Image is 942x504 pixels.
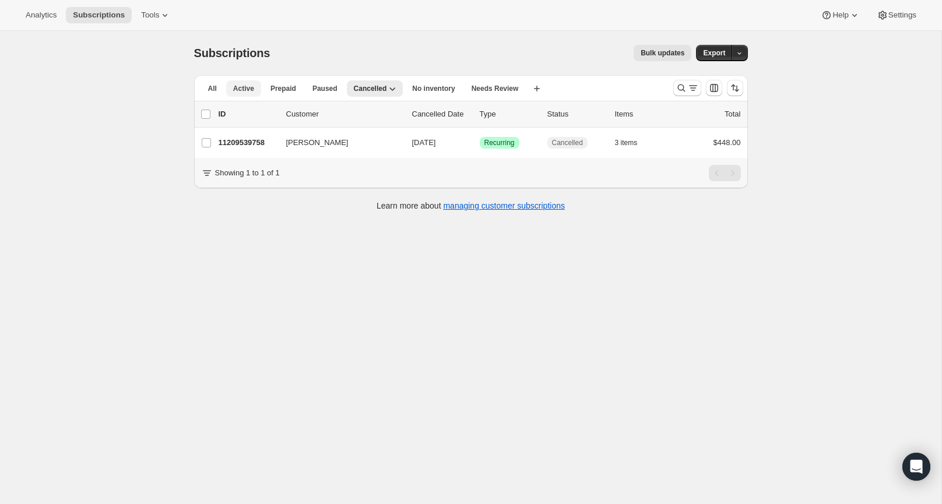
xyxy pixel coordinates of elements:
span: Prepaid [270,84,296,93]
span: Cancelled [354,84,387,93]
nav: Pagination [709,165,741,181]
button: Bulk updates [634,45,691,61]
span: $448.00 [713,138,741,147]
button: Help [814,7,867,23]
div: Items [615,108,673,120]
span: Tools [141,10,159,20]
button: [PERSON_NAME] [279,133,396,152]
span: Subscriptions [73,10,125,20]
span: Active [233,84,254,93]
span: Cancelled [552,138,583,147]
p: ID [219,108,277,120]
span: Settings [888,10,916,20]
button: Sort the results [727,80,743,96]
div: IDCustomerCancelled DateTypeStatusItemsTotal [219,108,741,120]
p: Total [725,108,740,120]
button: Create new view [528,80,546,97]
span: No inventory [412,84,455,93]
button: Customize table column order and visibility [706,80,722,96]
div: 11209539758[PERSON_NAME][DATE]SuccessRecurringCancelled3 items$448.00 [219,135,741,151]
button: Analytics [19,7,64,23]
p: Customer [286,108,403,120]
p: Showing 1 to 1 of 1 [215,167,280,179]
button: Tools [134,7,178,23]
p: 11209539758 [219,137,277,149]
span: Subscriptions [194,47,270,59]
p: Status [547,108,606,120]
span: Export [703,48,725,58]
span: [DATE] [412,138,436,147]
span: All [208,84,217,93]
span: Paused [312,84,338,93]
span: Needs Review [472,84,519,93]
span: Bulk updates [641,48,684,58]
button: 3 items [615,135,651,151]
span: Analytics [26,10,57,20]
span: Help [832,10,848,20]
div: Type [480,108,538,120]
a: managing customer subscriptions [443,201,565,210]
span: Recurring [484,138,515,147]
span: [PERSON_NAME] [286,137,349,149]
div: Open Intercom Messenger [902,453,930,481]
button: Export [696,45,732,61]
span: 3 items [615,138,638,147]
button: Search and filter results [673,80,701,96]
p: Cancelled Date [412,108,470,120]
p: Learn more about [377,200,565,212]
button: Subscriptions [66,7,132,23]
button: Settings [870,7,923,23]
